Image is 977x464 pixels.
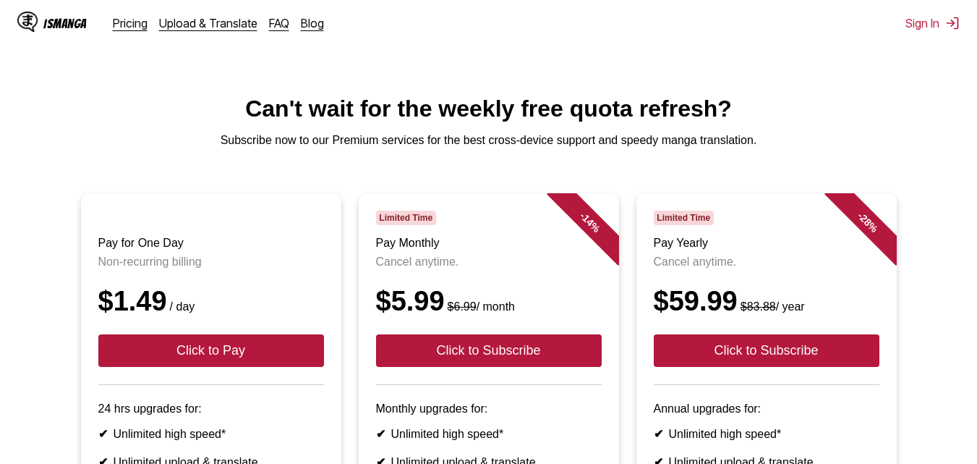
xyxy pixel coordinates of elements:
a: IsManga LogoIsManga [17,12,113,35]
button: Sign In [905,16,960,30]
a: Blog [301,16,324,30]
s: $83.88 [741,300,776,313]
img: Sign out [945,16,960,30]
b: ✔ [654,428,663,440]
div: - 14 % [546,179,633,266]
p: Monthly upgrades for: [376,402,602,416]
button: Click to Subscribe [654,334,879,367]
b: ✔ [376,428,385,440]
h1: Can't wait for the weekly free quota refresh? [12,96,965,122]
s: $6.99 [448,300,477,313]
li: Unlimited high speed* [98,427,324,441]
p: Cancel anytime. [654,256,879,269]
span: Limited Time [376,211,436,225]
div: - 28 % [824,179,910,266]
div: IsManga [43,17,87,30]
div: $1.49 [98,286,324,317]
p: Subscribe now to our Premium services for the best cross-device support and speedy manga translat... [12,134,965,147]
small: / year [738,300,805,313]
li: Unlimited high speed* [654,427,879,441]
button: Click to Pay [98,334,324,367]
a: Pricing [113,16,148,30]
p: Cancel anytime. [376,256,602,269]
li: Unlimited high speed* [376,427,602,441]
h3: Pay Monthly [376,237,602,250]
a: Upload & Translate [159,16,257,30]
div: $59.99 [654,286,879,317]
p: 24 hrs upgrades for: [98,402,324,416]
a: FAQ [269,16,289,30]
h3: Pay Yearly [654,237,879,250]
small: / day [167,300,195,313]
span: Limited Time [654,211,714,225]
img: IsManga Logo [17,12,38,32]
button: Click to Subscribe [376,334,602,367]
p: Annual upgrades for: [654,402,879,416]
b: ✔ [98,428,108,440]
p: Non-recurring billing [98,256,324,269]
small: / month [445,300,515,313]
div: $5.99 [376,286,602,317]
h3: Pay for One Day [98,237,324,250]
